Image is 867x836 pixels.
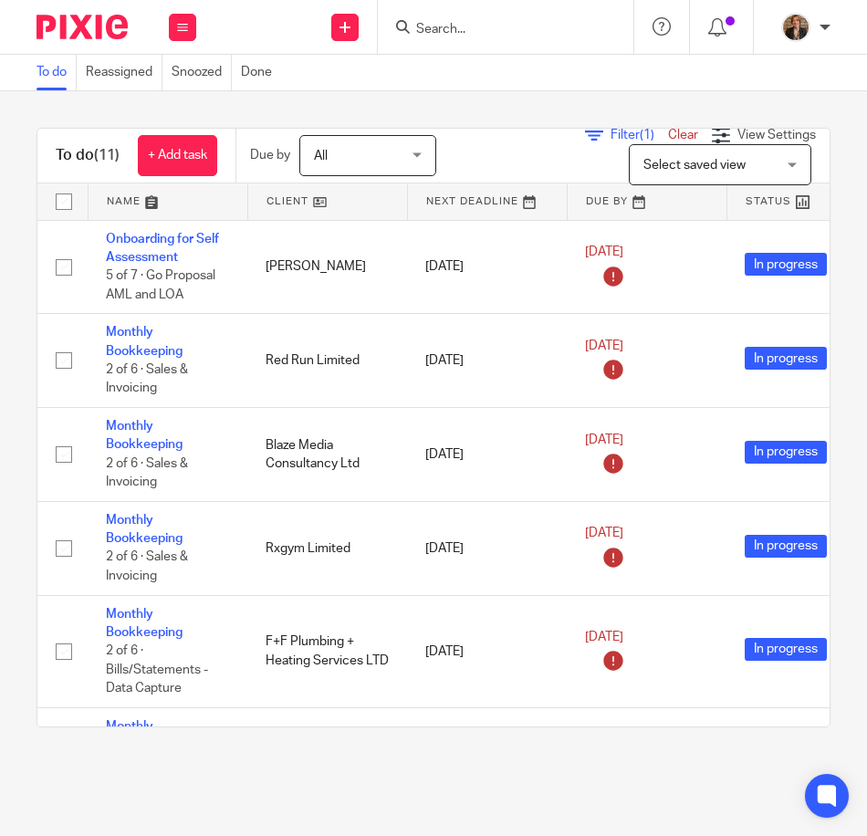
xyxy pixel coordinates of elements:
[86,55,162,90] a: Reassigned
[106,326,183,357] a: Monthly Bookkeeping
[585,246,623,258] span: [DATE]
[611,129,668,141] span: Filter
[414,22,579,38] input: Search
[250,146,290,164] p: Due by
[37,55,77,90] a: To do
[94,148,120,162] span: (11)
[745,535,827,558] span: In progress
[56,146,120,165] h1: To do
[106,720,183,751] a: Monthly Bookkeeping
[106,645,208,695] span: 2 of 6 · Bills/Statements - Data Capture
[640,129,654,141] span: (1)
[745,441,827,464] span: In progress
[172,55,232,90] a: Snoozed
[247,501,407,595] td: Rxgym Limited
[585,631,623,643] span: [DATE]
[106,551,188,583] span: 2 of 6 · Sales & Invoicing
[737,129,816,141] span: View Settings
[745,347,827,370] span: In progress
[585,528,623,540] span: [DATE]
[106,269,215,301] span: 5 of 7 · Go Proposal AML and LOA
[407,501,567,595] td: [DATE]
[247,314,407,408] td: Red Run Limited
[247,220,407,314] td: [PERSON_NAME]
[407,314,567,408] td: [DATE]
[37,15,128,39] img: Pixie
[407,220,567,314] td: [DATE]
[407,707,567,801] td: [DATE]
[247,707,407,801] td: Dab Passive Fire Protection Specialists Ltd
[106,420,183,451] a: Monthly Bookkeeping
[106,363,188,395] span: 2 of 6 · Sales & Invoicing
[585,340,623,352] span: [DATE]
[781,13,810,42] img: WhatsApp%20Image%202025-04-23%20at%2010.20.30_16e186ec.jpg
[745,253,827,276] span: In progress
[106,514,183,545] a: Monthly Bookkeeping
[106,608,183,639] a: Monthly Bookkeeping
[668,129,698,141] a: Clear
[407,408,567,502] td: [DATE]
[407,595,567,707] td: [DATE]
[314,150,328,162] span: All
[241,55,281,90] a: Done
[247,408,407,502] td: Blaze Media Consultancy Ltd
[585,434,623,446] span: [DATE]
[745,638,827,661] span: In progress
[138,135,217,176] a: + Add task
[106,457,188,489] span: 2 of 6 · Sales & Invoicing
[106,233,219,264] a: Onboarding for Self Assessment
[643,159,746,172] span: Select saved view
[247,595,407,707] td: F+F Plumbing + Heating Services LTD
